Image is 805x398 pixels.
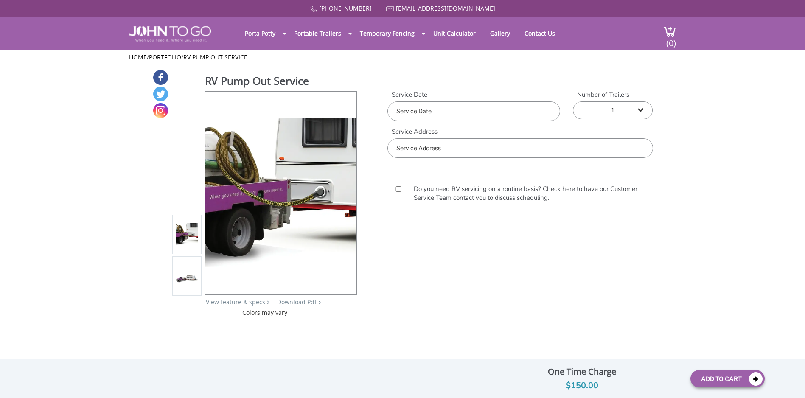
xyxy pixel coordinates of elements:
div: Colors may vary [172,308,358,317]
img: right arrow icon [267,300,269,304]
a: [EMAIL_ADDRESS][DOMAIN_NAME] [396,4,495,12]
a: Porta Potty [238,25,282,42]
a: Portable Trailers [288,25,348,42]
a: Twitter [153,87,168,101]
a: View feature & specs [206,298,265,306]
img: Product [176,223,199,246]
a: Home [129,53,147,61]
a: Portfolio [149,53,181,61]
button: Live Chat [771,364,805,398]
h1: RV Pump Out Service [205,73,358,90]
img: cart a [663,26,676,37]
label: Do you need RV servicing on a routine basis? Check here to have our Customer Service Team contact... [410,185,646,203]
a: Download Pdf [277,298,317,306]
a: Gallery [484,25,516,42]
a: Instagram [153,103,168,118]
a: Contact Us [518,25,561,42]
img: Product [205,118,356,268]
a: Facebook [153,70,168,85]
div: One Time Charge [480,364,684,379]
button: Add To Cart [690,370,765,387]
img: chevron.png [318,300,321,304]
a: Unit Calculator [427,25,482,42]
a: RV Pump Out Service [183,53,247,61]
a: Temporary Fencing [353,25,421,42]
div: $150.00 [480,379,684,392]
ul: / / [129,53,676,62]
label: Service Address [387,127,653,136]
label: Service Date [387,90,560,99]
img: JOHN to go [129,26,211,42]
a: [PHONE_NUMBER] [319,4,372,12]
input: Service Address [387,138,653,158]
label: Number of Trailers [573,90,653,99]
img: Mail [386,6,394,12]
img: Product [176,274,199,283]
input: Service Date [387,101,560,121]
span: (0) [666,31,676,49]
img: Call [310,6,317,13]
